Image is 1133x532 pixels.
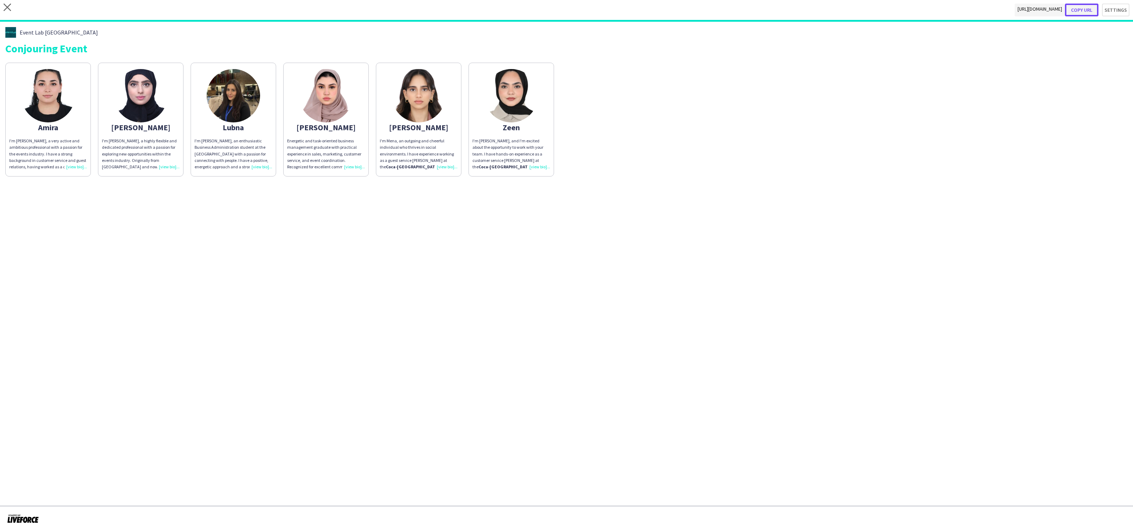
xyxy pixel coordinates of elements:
[472,138,550,170] p: I'm [PERSON_NAME], and I'm excited about the opportunity to work with your team. I have hands-on ...
[21,69,75,122] img: thumb-6691deac1da77.jpg
[195,124,272,131] div: Lubna
[485,69,538,122] img: thumb-68905d0612497.jpeg
[1065,4,1098,16] button: Copy url
[5,27,16,38] img: thumb-99630bc9-1ba2-444a-97fe-c5fd50ba133a.png
[380,138,457,170] div: I'm Mena, an outgoing and cheerful individual who thrives in social environments. I have experien...
[1102,4,1129,16] button: Settings
[472,124,550,131] div: Zeen
[287,138,365,170] div: Energetic and task-oriented business management graduate with practical experience in sales, mark...
[9,124,87,131] div: Amira
[9,138,87,170] div: I'm [PERSON_NAME], a very active and ambitious professional with a passion for the events industr...
[114,69,167,122] img: thumb-672a0a2fa823c.jpeg
[1015,4,1065,16] span: [URL][DOMAIN_NAME]
[392,69,445,122] img: thumb-687e3036c2afe.jpeg
[380,124,457,131] div: [PERSON_NAME]
[299,69,353,122] img: thumb-6831ca3e9834d.png
[102,124,180,131] div: [PERSON_NAME]
[7,513,39,523] img: Powered by Liveforce
[102,138,180,170] div: I'm [PERSON_NAME], a highly flexible and dedicated professional with a passion for exploring new ...
[478,164,532,169] b: Coca-[GEOGRAPHIC_DATA]
[20,29,98,36] span: Event Lab [GEOGRAPHIC_DATA]
[5,43,1128,54] div: Conjouring Event
[287,124,365,131] div: [PERSON_NAME]
[195,138,272,170] div: I'm [PERSON_NAME], an enthusiastic Business Administration student at the [GEOGRAPHIC_DATA] with ...
[386,164,439,169] b: Coca-[GEOGRAPHIC_DATA]
[207,69,260,122] img: thumb-68936f8c42883.jpeg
